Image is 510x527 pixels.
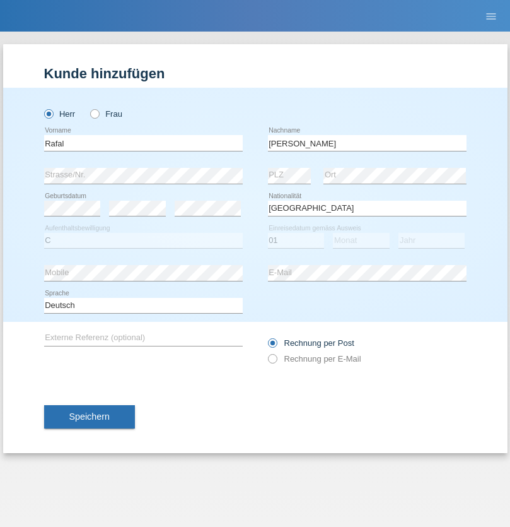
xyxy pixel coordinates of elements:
label: Frau [90,109,122,119]
label: Rechnung per Post [268,338,354,348]
span: Speichern [69,412,110,422]
i: menu [485,10,497,23]
a: menu [478,12,504,20]
label: Rechnung per E-Mail [268,354,361,364]
h1: Kunde hinzufügen [44,66,467,81]
input: Rechnung per Post [268,338,276,354]
button: Speichern [44,405,135,429]
input: Frau [90,109,98,117]
input: Rechnung per E-Mail [268,354,276,370]
label: Herr [44,109,76,119]
input: Herr [44,109,52,117]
